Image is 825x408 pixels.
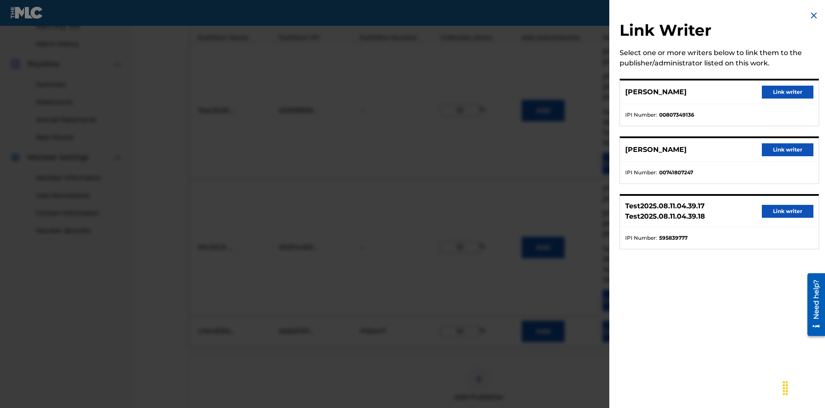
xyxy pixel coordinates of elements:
p: [PERSON_NAME] [625,145,687,155]
button: Link writer [762,143,813,156]
iframe: Chat Widget [782,367,825,408]
span: IPI Number : [625,111,657,119]
strong: 00741807247 [659,169,693,176]
h2: Link Writer [620,21,819,43]
div: Select one or more writers below to link them to the publisher/administrator listed on this work. [620,48,819,68]
p: [PERSON_NAME] [625,87,687,97]
button: Link writer [762,205,813,218]
strong: 00807349136 [659,111,694,119]
span: IPI Number : [625,234,657,242]
iframe: Resource Center [801,270,825,340]
div: Drag [779,375,792,401]
p: Test2025.08.11.04.39.17 Test2025.08.11.04.39.18 [625,201,762,222]
img: MLC Logo [10,6,43,19]
strong: 595839777 [659,234,687,242]
button: Link writer [762,86,813,99]
span: IPI Number : [625,169,657,176]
